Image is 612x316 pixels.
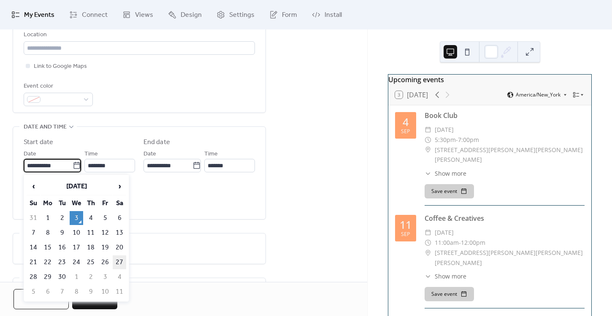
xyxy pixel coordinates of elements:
[425,145,431,155] div: ​
[435,248,585,268] span: [STREET_ADDRESS][PERSON_NAME][PERSON_NAME][PERSON_NAME]
[113,196,126,210] th: Sa
[55,211,69,225] td: 2
[435,135,456,145] span: 5:30pm
[425,184,474,198] button: Save event
[24,81,91,91] div: Event color
[435,272,466,281] span: Show more
[425,169,431,178] div: ​
[24,30,253,40] div: Location
[204,149,218,159] span: Time
[210,3,261,26] a: Settings
[24,10,54,20] span: My Events
[425,272,431,281] div: ​
[84,149,98,159] span: Time
[425,248,431,258] div: ​
[41,285,54,299] td: 6
[70,211,83,225] td: 3
[435,238,459,248] span: 11:00am
[425,135,431,145] div: ​
[144,137,170,147] div: End date
[435,125,454,135] span: [DATE]
[144,149,156,159] span: Date
[435,145,585,165] span: [STREET_ADDRESS][PERSON_NAME][PERSON_NAME][PERSON_NAME]
[27,270,40,284] td: 28
[116,3,160,26] a: Views
[27,285,40,299] td: 5
[425,169,466,178] button: ​Show more
[400,220,412,230] div: 11
[425,213,585,223] div: Coffee & Creatives
[87,295,103,305] span: Save
[84,285,97,299] td: 9
[55,285,69,299] td: 7
[425,110,585,121] div: Book Club
[425,238,431,248] div: ​
[14,289,69,309] button: Cancel
[70,226,83,240] td: 10
[28,295,54,305] span: Cancel
[456,135,458,145] span: -
[55,241,69,254] td: 16
[458,135,479,145] span: 7:00pm
[82,10,108,20] span: Connect
[113,285,126,299] td: 11
[27,211,40,225] td: 31
[306,3,348,26] a: Install
[27,241,40,254] td: 14
[84,211,97,225] td: 4
[401,129,410,134] div: Sep
[70,285,83,299] td: 8
[27,255,40,269] td: 21
[41,270,54,284] td: 29
[113,241,126,254] td: 20
[435,169,466,178] span: Show more
[55,196,69,210] th: Tu
[41,255,54,269] td: 22
[403,117,409,127] div: 4
[98,241,112,254] td: 19
[162,3,208,26] a: Design
[425,272,466,281] button: ​Show more
[282,10,297,20] span: Form
[98,196,112,210] th: Fr
[27,226,40,240] td: 7
[461,238,485,248] span: 12:00pm
[181,10,202,20] span: Design
[55,255,69,269] td: 23
[55,226,69,240] td: 9
[55,270,69,284] td: 30
[84,196,97,210] th: Th
[41,226,54,240] td: 8
[425,228,431,238] div: ​
[27,178,40,195] span: ‹
[98,226,112,240] td: 12
[113,270,126,284] td: 4
[24,122,67,132] span: Date and time
[5,3,61,26] a: My Events
[113,226,126,240] td: 13
[98,211,112,225] td: 5
[98,285,112,299] td: 10
[24,137,53,147] div: Start date
[84,226,97,240] td: 11
[70,255,83,269] td: 24
[459,238,461,248] span: -
[98,270,112,284] td: 3
[113,255,126,269] td: 27
[70,270,83,284] td: 1
[113,211,126,225] td: 6
[63,3,114,26] a: Connect
[113,178,126,195] span: ›
[41,196,54,210] th: Mo
[34,62,87,72] span: Link to Google Maps
[135,10,153,20] span: Views
[98,255,112,269] td: 26
[435,228,454,238] span: [DATE]
[41,177,112,195] th: [DATE]
[516,92,561,97] span: America/New_York
[84,255,97,269] td: 25
[70,196,83,210] th: We
[263,3,303,26] a: Form
[84,270,97,284] td: 2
